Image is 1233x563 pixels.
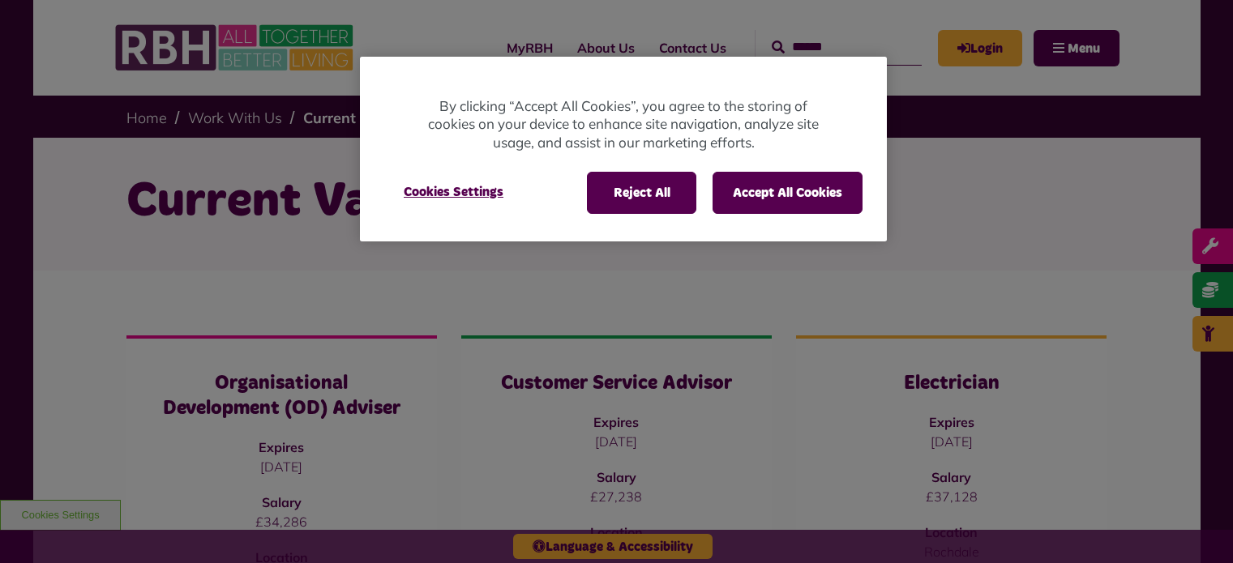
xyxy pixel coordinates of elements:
button: Accept All Cookies [713,172,863,214]
button: Reject All [587,172,696,214]
p: By clicking “Accept All Cookies”, you agree to the storing of cookies on your device to enhance s... [425,97,822,152]
div: Cookie banner [360,57,887,242]
button: Cookies Settings [384,172,523,212]
div: Privacy [360,57,887,242]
